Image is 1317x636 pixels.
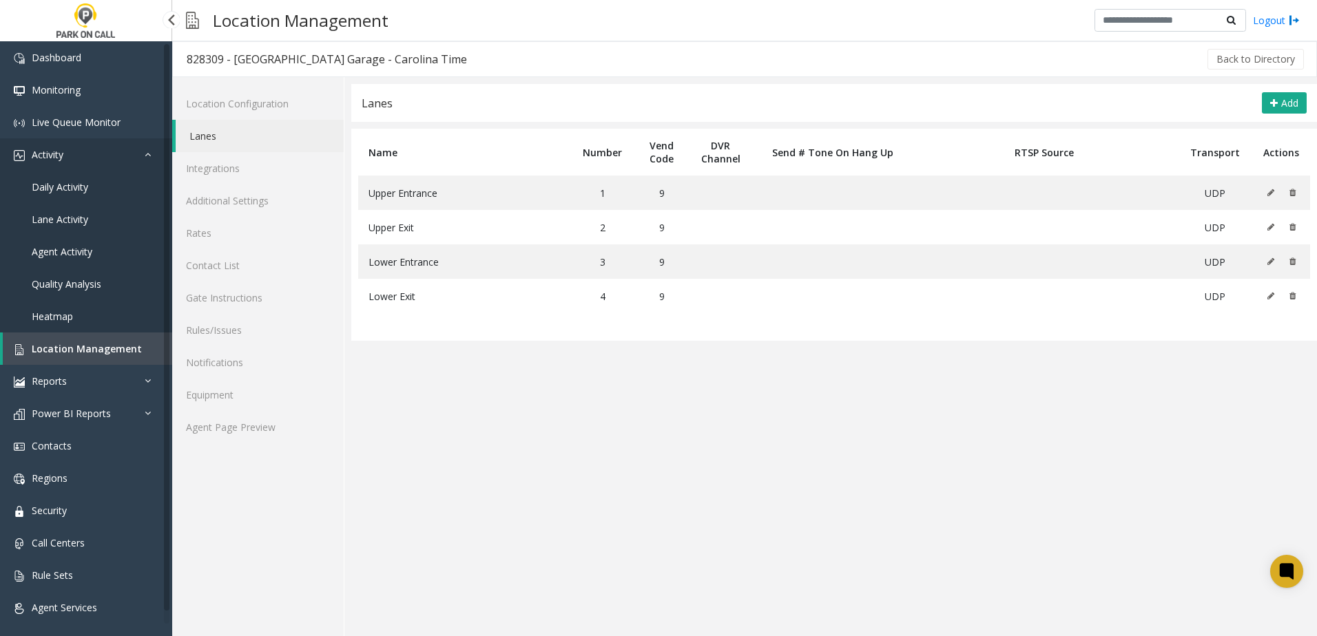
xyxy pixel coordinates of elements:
span: Add [1281,96,1298,109]
span: Agent Services [32,601,97,614]
img: 'icon' [14,344,25,355]
span: Upper Entrance [369,187,437,200]
a: Equipment [172,379,344,411]
img: 'icon' [14,377,25,388]
a: Contact List [172,249,344,282]
img: 'icon' [14,603,25,614]
img: 'icon' [14,118,25,129]
a: Additional Settings [172,184,344,217]
td: UDP [1177,279,1253,313]
span: Security [32,504,67,517]
img: 'icon' [14,409,25,420]
span: Quality Analysis [32,277,101,290]
a: Logout [1253,13,1300,28]
span: Call Centers [32,536,85,549]
a: Rules/Issues [172,314,344,346]
span: Monitoring [32,83,81,96]
th: Number [570,129,635,176]
span: Lane Activity [32,213,88,226]
div: Lanes [362,94,393,112]
img: pageIcon [186,3,199,37]
td: 9 [635,244,688,279]
span: Dashboard [32,51,81,64]
span: Agent Activity [32,245,92,258]
img: 'icon' [14,85,25,96]
span: Activity [32,148,63,161]
span: Reports [32,374,67,388]
td: UDP [1177,244,1253,279]
span: Lower Exit [369,290,415,303]
button: Back to Directory [1207,49,1304,70]
th: RTSP Source [912,129,1176,176]
img: 'icon' [14,571,25,582]
img: 'icon' [14,506,25,517]
span: Upper Exit [369,221,414,234]
a: Location Management [3,332,172,365]
th: Send # Tone On Hang Up [754,129,913,176]
td: 9 [635,279,688,313]
td: 4 [570,279,635,313]
h3: Location Management [206,3,395,37]
a: Rates [172,217,344,249]
img: 'icon' [14,53,25,64]
td: 9 [635,176,688,210]
th: Transport [1177,129,1253,176]
a: Lanes [176,120,344,152]
img: 'icon' [14,150,25,161]
div: 828309 - [GEOGRAPHIC_DATA] Garage - Carolina Time [187,50,467,68]
span: Location Management [32,342,142,355]
th: Vend Code [635,129,688,176]
span: Live Queue Monitor [32,116,121,129]
a: Agent Page Preview [172,411,344,443]
th: DVR Channel [688,129,754,176]
a: Integrations [172,152,344,184]
a: Notifications [172,346,344,379]
span: Contacts [32,439,72,452]
th: Actions [1252,129,1310,176]
td: 1 [570,176,635,210]
a: Location Configuration [172,87,344,120]
td: UDP [1177,176,1253,210]
span: Rule Sets [32,569,73,582]
span: Lower Entrance [369,255,439,268]
td: 9 [635,210,688,244]
button: Add [1262,92,1307,114]
img: 'icon' [14,474,25,485]
span: Daily Activity [32,180,88,193]
a: Gate Instructions [172,282,344,314]
img: 'icon' [14,441,25,452]
span: Heatmap [32,310,73,323]
td: 3 [570,244,635,279]
span: Regions [32,471,68,485]
img: 'icon' [14,538,25,549]
td: 2 [570,210,635,244]
img: logout [1289,13,1300,28]
span: Power BI Reports [32,407,111,420]
td: UDP [1177,210,1253,244]
th: Name [358,129,570,176]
